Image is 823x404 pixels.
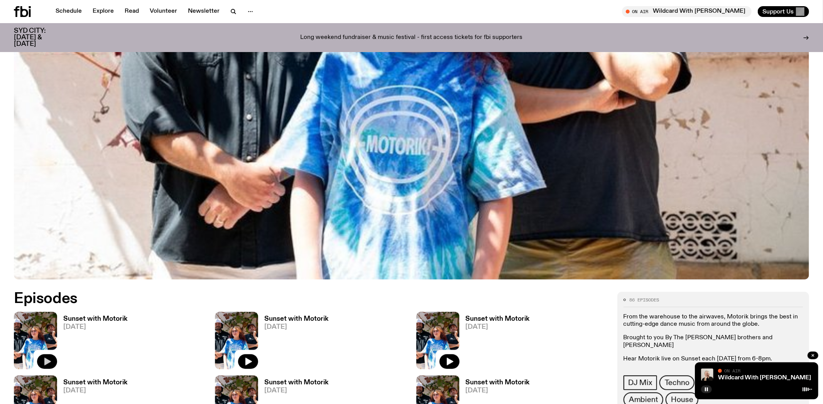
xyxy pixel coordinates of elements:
span: Support Us [762,8,794,15]
span: Ambient [629,396,658,404]
img: Stuart is smiling charmingly, wearing a black t-shirt against a stark white background. [701,369,713,381]
a: Sunset with Motorik[DATE] [460,316,530,369]
a: Read [120,6,144,17]
img: Andrew, Reenie, and Pat stand in a row, smiling at the camera, in dappled light with a vine leafe... [215,312,258,369]
a: Newsletter [183,6,224,17]
p: Long weekend fundraiser & music festival - first access tickets for fbi supporters [301,34,523,41]
img: Andrew, Reenie, and Pat stand in a row, smiling at the camera, in dappled light with a vine leafe... [416,312,460,369]
img: Andrew, Reenie, and Pat stand in a row, smiling at the camera, in dappled light with a vine leafe... [14,312,57,369]
h3: Sunset with Motorik [63,316,127,322]
p: From the warehouse to the airwaves, Motorik brings the best in cutting-edge dance music from arou... [624,313,803,328]
span: Techno [665,379,689,387]
h3: Sunset with Motorik [63,379,127,386]
a: DJ Mix [624,375,657,390]
p: Hear Motorik live on Sunset each [DATE] from 6-8pm. [624,355,803,363]
span: [DATE] [264,387,328,394]
h2: Episodes [14,292,541,306]
p: Brought to you By The [PERSON_NAME] brothers and [PERSON_NAME] [624,334,803,349]
span: On Air [724,368,740,373]
a: Schedule [51,6,86,17]
span: 86 episodes [630,298,659,302]
h3: SYD CITY: [DATE] & [DATE] [14,28,63,47]
span: [DATE] [63,387,127,394]
a: Explore [88,6,118,17]
a: Volunteer [145,6,182,17]
span: House [671,396,693,404]
button: Support Us [758,6,809,17]
a: Wildcard With [PERSON_NAME] [718,375,811,381]
h3: Sunset with Motorik [466,316,530,322]
span: DJ Mix [628,379,652,387]
h3: Sunset with Motorik [466,379,530,386]
span: [DATE] [466,324,530,330]
span: [DATE] [466,387,530,394]
a: Techno [659,375,695,390]
a: Sunset with Motorik[DATE] [57,316,127,369]
h3: Sunset with Motorik [264,379,328,386]
h3: Sunset with Motorik [264,316,328,322]
span: [DATE] [63,324,127,330]
span: [DATE] [264,324,328,330]
button: On AirWildcard With [PERSON_NAME] [622,6,752,17]
a: Sunset with Motorik[DATE] [258,316,328,369]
